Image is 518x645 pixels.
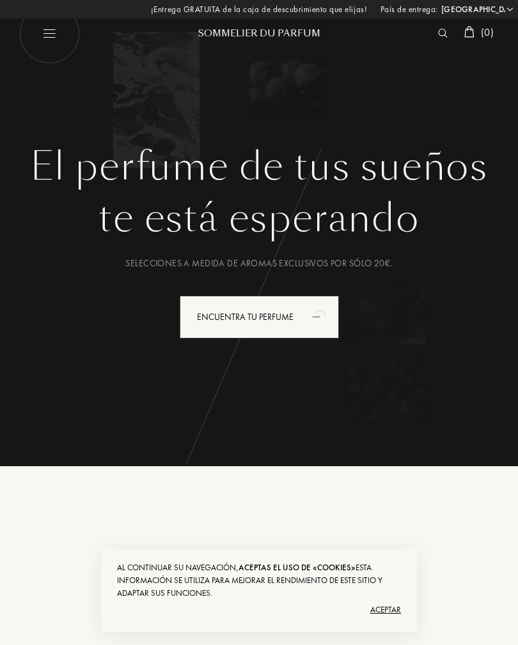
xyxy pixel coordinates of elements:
a: Encuentra tu perfumeanimation [170,296,349,338]
div: Encuentra tu perfume [180,296,339,338]
img: box_landing_top.png [349,534,489,610]
img: search_icn_white.svg [438,29,448,38]
span: País de entrega: [381,3,438,16]
div: Aceptar [117,600,401,620]
div: Al continuar su navegación, Esta información se utiliza para mejorar el rendimiento de este sitio... [117,561,401,600]
img: landing_swipe.png [29,495,169,594]
div: te está esperando [19,190,499,247]
img: cart_white.svg [464,26,475,38]
div: Selecciones a medida de aromas exclusivos por sólo 20€. [19,257,499,270]
div: animation [308,303,333,329]
h1: El perfume de tus sueños [19,144,499,190]
img: burger_white.png [19,3,80,64]
div: Sommelier du Parfum [182,27,336,40]
span: ( 0 ) [481,26,494,39]
span: aceptas el uso de «cookies» [239,562,356,573]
